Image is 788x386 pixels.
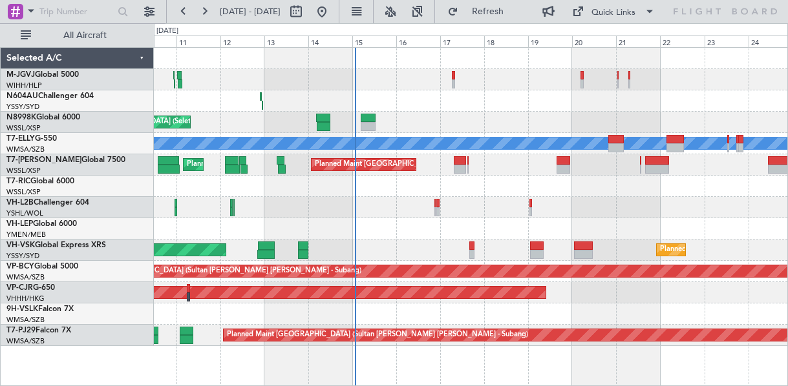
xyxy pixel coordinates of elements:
a: VH-L2BChallenger 604 [6,199,89,207]
span: T7-ELLY [6,135,35,143]
a: VHHH/HKG [6,294,45,303]
a: YSSY/SYD [6,251,39,261]
span: VP-CJR [6,284,33,292]
span: 9H-VSLK [6,305,38,313]
span: T7-RIC [6,178,30,185]
button: Refresh [442,1,519,22]
a: WMSA/SZB [6,145,45,154]
a: VH-LEPGlobal 6000 [6,220,77,228]
span: [DATE] - [DATE] [220,6,281,17]
a: T7-PJ29Falcon 7X [6,327,71,334]
div: 12 [220,36,264,47]
span: N8998K [6,114,36,121]
a: WMSA/SZB [6,315,45,325]
a: WIHH/HLP [6,81,42,90]
a: T7-ELLYG-550 [6,135,57,143]
a: N604AUChallenger 604 [6,92,94,100]
div: 14 [308,36,352,47]
div: 17 [440,36,484,47]
div: Planned Maint [GEOGRAPHIC_DATA] (Seletar) [315,155,467,174]
div: 16 [396,36,440,47]
a: VP-BCYGlobal 5000 [6,263,78,270]
input: Trip Number [39,2,114,21]
a: WSSL/XSP [6,166,41,176]
div: Planned Maint [GEOGRAPHIC_DATA] (Sultan [PERSON_NAME] [PERSON_NAME] - Subang) [227,325,528,345]
span: N604AU [6,92,38,100]
span: VH-VSK [6,241,35,249]
div: 11 [176,36,220,47]
a: M-JGVJGlobal 5000 [6,71,79,79]
a: WMSA/SZB [6,272,45,282]
span: Refresh [461,7,515,16]
div: 15 [352,36,396,47]
span: T7-PJ29 [6,327,36,334]
button: All Aircraft [14,25,140,46]
span: VP-BCY [6,263,34,270]
span: All Aircraft [34,31,136,40]
div: Planned Maint Dubai (Al Maktoum Intl) [187,155,314,174]
div: Unplanned Maint [GEOGRAPHIC_DATA] (Sultan [PERSON_NAME] [PERSON_NAME] - Subang) [51,261,361,281]
a: N8998KGlobal 6000 [6,114,80,121]
div: [DATE] [156,26,178,37]
a: VH-VSKGlobal Express XRS [6,241,106,249]
div: 20 [572,36,616,47]
a: YSHL/WOL [6,208,43,218]
a: WSSL/XSP [6,187,41,197]
div: 10 [132,36,176,47]
button: Quick Links [566,1,661,22]
div: Quick Links [591,6,635,19]
span: VH-L2B [6,199,34,207]
a: WSSL/XSP [6,123,41,133]
div: 21 [616,36,660,47]
div: 19 [528,36,572,47]
span: M-JGVJ [6,71,35,79]
a: WMSA/SZB [6,336,45,346]
div: 18 [484,36,528,47]
div: 13 [264,36,308,47]
div: 22 [660,36,704,47]
div: 23 [705,36,749,47]
a: T7-RICGlobal 6000 [6,178,74,185]
span: VH-LEP [6,220,33,228]
a: YSSY/SYD [6,102,39,112]
a: 9H-VSLKFalcon 7X [6,305,74,313]
a: VP-CJRG-650 [6,284,55,292]
a: YMEN/MEB [6,230,46,239]
span: T7-[PERSON_NAME] [6,156,81,164]
a: T7-[PERSON_NAME]Global 7500 [6,156,125,164]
